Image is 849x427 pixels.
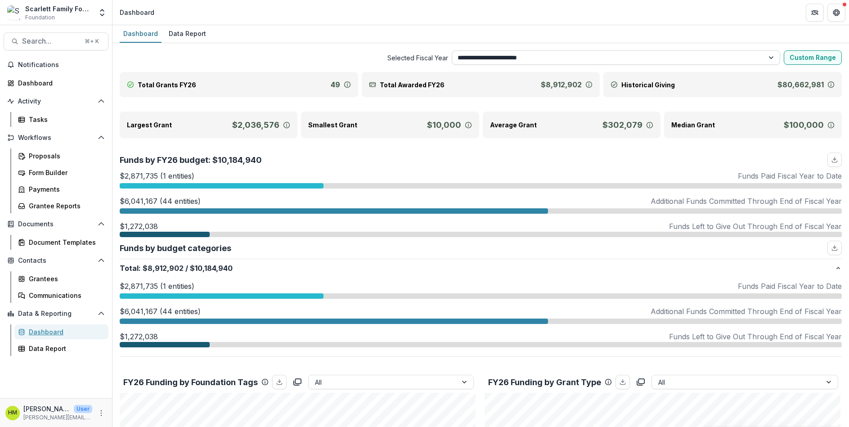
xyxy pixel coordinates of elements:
[14,235,108,250] a: Document Templates
[116,6,158,19] nav: breadcrumb
[490,120,537,130] p: Average Grant
[14,324,108,339] a: Dashboard
[14,288,108,303] a: Communications
[120,171,194,181] p: $2,871,735 (1 entities)
[120,277,842,356] div: Total:$8,912,902/$10,184,940
[671,120,715,130] p: Median Grant
[669,331,842,342] p: Funds Left to Give Out Through End of Fiscal Year
[18,220,94,228] span: Documents
[4,306,108,321] button: Open Data & Reporting
[827,153,842,167] button: download
[25,4,92,13] div: Scarlett Family Foundation
[4,130,108,145] button: Open Workflows
[651,306,842,317] p: Additional Funds Committed Through End of Fiscal Year
[123,376,258,388] p: FY26 Funding by Foundation Tags
[29,327,101,337] div: Dashboard
[308,120,357,130] p: Smallest Grant
[18,78,101,88] div: Dashboard
[29,168,101,177] div: Form Builder
[143,263,184,274] span: $8,912,902
[29,291,101,300] div: Communications
[8,410,17,416] div: Haley Miller
[18,310,94,318] span: Data & Reporting
[29,238,101,247] div: Document Templates
[272,375,287,389] button: download
[29,344,101,353] div: Data Report
[83,36,101,46] div: ⌘ + K
[14,271,108,286] a: Grantees
[827,4,845,22] button: Get Help
[777,79,824,90] p: $80,662,981
[74,405,92,413] p: User
[488,376,601,388] p: FY26 Funding by Grant Type
[29,151,101,161] div: Proposals
[18,134,94,142] span: Workflows
[25,13,55,22] span: Foundation
[120,281,194,292] p: $2,871,735 (1 entities)
[120,25,162,43] a: Dashboard
[18,61,105,69] span: Notifications
[14,112,108,127] a: Tasks
[14,198,108,213] a: Grantee Reports
[120,306,201,317] p: $6,041,167 (44 entities)
[4,58,108,72] button: Notifications
[806,4,824,22] button: Partners
[602,119,642,131] p: $302,079
[96,408,107,418] button: More
[138,80,196,90] p: Total Grants FY26
[4,32,108,50] button: Search...
[4,217,108,231] button: Open Documents
[7,5,22,20] img: Scarlett Family Foundation
[232,119,279,131] p: $2,036,576
[127,120,172,130] p: Largest Grant
[615,375,630,389] button: download
[29,201,101,211] div: Grantee Reports
[23,404,70,414] p: [PERSON_NAME]
[14,148,108,163] a: Proposals
[120,263,835,274] p: Total : $10,184,940
[14,182,108,197] a: Payments
[29,274,101,283] div: Grantees
[165,27,210,40] div: Data Report
[738,281,842,292] p: Funds Paid Fiscal Year to Date
[120,196,201,207] p: $6,041,167 (44 entities)
[4,76,108,90] a: Dashboard
[541,79,582,90] p: $8,912,902
[120,154,262,166] p: Funds by FY26 budget: $10,184,940
[4,253,108,268] button: Open Contacts
[29,184,101,194] div: Payments
[185,263,188,274] span: /
[621,80,675,90] p: Historical Giving
[331,79,340,90] p: 49
[18,257,94,265] span: Contacts
[120,242,231,254] p: Funds by budget categories
[290,375,305,389] button: copy to clipboard
[96,4,108,22] button: Open entity switcher
[14,165,108,180] a: Form Builder
[784,119,824,131] p: $100,000
[633,375,648,389] button: copy to clipboard
[380,80,445,90] p: Total Awarded FY26
[669,221,842,232] p: Funds Left to Give Out Through End of Fiscal Year
[22,37,79,45] span: Search...
[18,98,94,105] span: Activity
[738,171,842,181] p: Funds Paid Fiscal Year to Date
[29,115,101,124] div: Tasks
[827,241,842,255] button: download
[14,341,108,356] a: Data Report
[651,196,842,207] p: Additional Funds Committed Through End of Fiscal Year
[165,25,210,43] a: Data Report
[4,94,108,108] button: Open Activity
[427,119,461,131] p: $10,000
[120,331,158,342] p: $1,272,038
[23,414,92,422] p: [PERSON_NAME][EMAIL_ADDRESS][DOMAIN_NAME]
[120,27,162,40] div: Dashboard
[784,50,842,65] button: Custom Range
[120,221,158,232] p: $1,272,038
[120,259,842,277] button: Total:$8,912,902/$10,184,940
[120,53,448,63] span: Selected Fiscal Year
[120,8,154,17] div: Dashboard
